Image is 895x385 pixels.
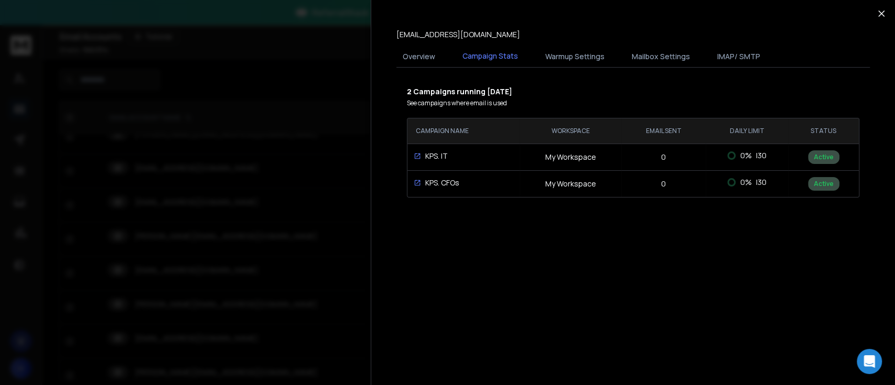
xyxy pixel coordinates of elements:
[520,118,621,144] th: Workspace
[740,150,751,161] span: 0 %
[788,118,859,144] th: STATUS
[857,349,882,374] div: Open Intercom Messenger
[407,86,413,96] b: 2
[456,45,524,69] button: Campaign Stats
[407,145,520,168] td: KPS. IT
[808,177,839,191] div: Active
[539,45,611,68] button: Warmup Settings
[396,45,441,68] button: Overview
[621,144,706,170] td: 0
[407,118,520,144] th: CAMPAIGN NAME
[520,170,621,197] td: My Workspace
[621,170,706,197] td: 0
[520,144,621,170] td: My Workspace
[396,29,520,40] p: [EMAIL_ADDRESS][DOMAIN_NAME]
[407,171,520,194] td: KPS. CFOs
[706,144,788,167] td: | 30
[808,150,839,164] div: Active
[407,86,859,97] p: Campaigns running [DATE]
[740,177,751,188] span: 0 %
[706,118,788,144] th: DAILY LIMIT
[626,45,696,68] button: Mailbox Settings
[621,118,706,144] th: EMAIL SENT
[711,45,767,68] button: IMAP/ SMTP
[706,171,788,194] td: | 30
[407,99,859,107] p: See campaigns where email is used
